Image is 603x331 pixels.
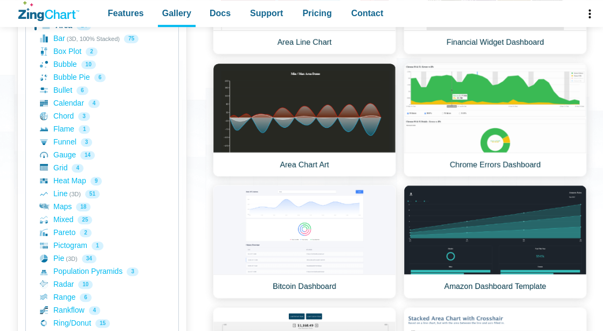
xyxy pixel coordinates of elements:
span: Support [250,6,283,20]
span: Contact [351,6,384,20]
a: Bitcoin Dashboard [213,185,396,299]
a: ZingChart Logo. Click to return to the homepage [18,1,79,21]
span: Gallery [162,6,191,20]
a: Amazon Dashboard Template [404,185,587,299]
span: Features [108,6,144,20]
a: Area Chart Art [213,63,396,177]
a: Chrome Errors Dashboard [404,63,587,177]
span: Pricing [302,6,331,20]
span: Docs [210,6,231,20]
